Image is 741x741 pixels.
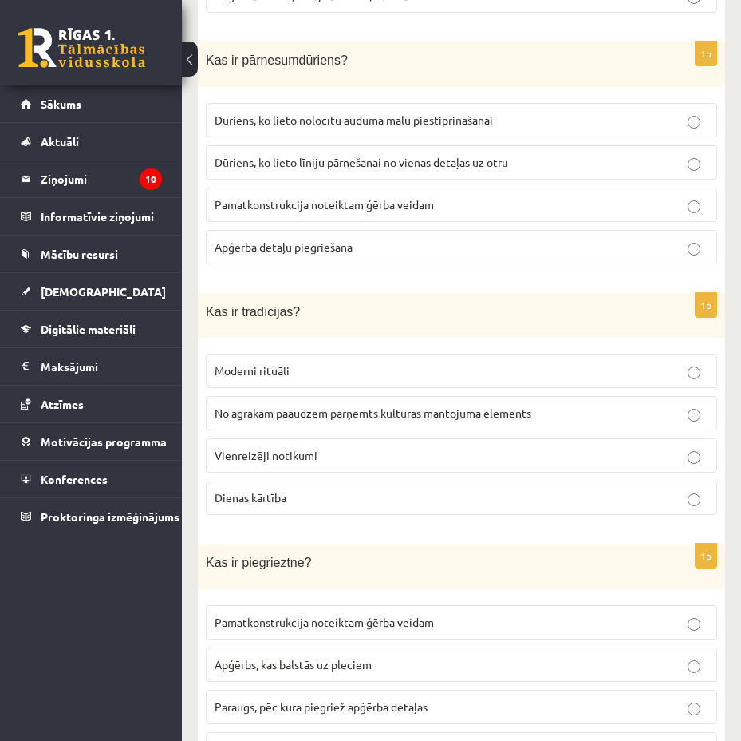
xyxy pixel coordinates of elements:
[41,397,84,411] span: Atzīmes
[688,493,700,506] input: Dienas kārtība
[215,406,531,420] span: No agrākām paaudzēm pārņemts kultūras mantojuma elements
[21,498,162,535] a: Proktoringa izmēģinājums
[41,97,81,111] span: Sākums
[21,311,162,347] a: Digitālie materiāli
[41,160,162,197] legend: Ziņojumi
[695,41,717,66] p: 1p
[206,53,348,67] span: Kas ir pārnesumdūriens?
[41,198,162,235] legend: Informatīvie ziņojumi
[41,434,167,449] span: Motivācijas programma
[688,618,700,631] input: Pamatkonstrukcija noteiktam ģērba veidam
[21,123,162,160] a: Aktuāli
[688,158,700,171] input: Dūriens, ko lieto līniju pārnešanai no vienas detaļas uz otru
[41,348,162,385] legend: Maksājumi
[21,386,162,422] a: Atzīmes
[18,28,145,68] a: Rīgas 1. Tālmācības vidusskola
[21,348,162,385] a: Maksājumi
[21,273,162,310] a: [DEMOGRAPHIC_DATA]
[21,85,162,122] a: Sākums
[215,197,434,212] span: Pamatkonstrukcija noteiktam ģērba veidam
[688,660,700,673] input: Apģērbs, kas balstās uz pleciem
[688,703,700,715] input: Paraugs, pēc kura piegriež apģērba detaļas
[688,200,700,213] input: Pamatkonstrukcija noteiktam ģērba veidam
[140,168,162,190] i: 10
[41,247,118,261] span: Mācību resursi
[41,134,79,149] span: Aktuāli
[215,155,508,169] span: Dūriens, ko lieto līniju pārnešanai no vienas detaļas uz otru
[215,657,372,672] span: Apģērbs, kas balstās uz pleciem
[41,472,108,486] span: Konferences
[215,448,317,462] span: Vienreizēji notikumi
[688,451,700,464] input: Vienreizēji notikumi
[21,461,162,497] a: Konferences
[688,409,700,422] input: No agrākām paaudzēm pārņemts kultūras mantojuma elements
[41,509,179,524] span: Proktoringa izmēģinājums
[21,423,162,460] a: Motivācijas programma
[21,198,162,235] a: Informatīvie ziņojumi
[688,367,700,379] input: Moderni rituāli
[688,116,700,129] input: Dūriens, ko lieto nolocītu auduma malu piestiprināšanai
[688,243,700,256] input: Apģērba detaļu piegriešana
[695,543,717,569] p: 1p
[41,322,136,336] span: Digitālie materiāli
[206,305,300,319] span: Kas ir tradīcijas?
[206,556,312,569] span: Kas ir piegrieztne?
[215,363,290,378] span: Moderni rituāli
[215,615,434,629] span: Pamatkonstrukcija noteiktam ģērba veidam
[215,490,286,505] span: Dienas kārtība
[695,292,717,318] p: 1p
[21,236,162,272] a: Mācību resursi
[215,113,493,127] span: Dūriens, ko lieto nolocītu auduma malu piestiprināšanai
[21,160,162,197] a: Ziņojumi10
[215,699,428,714] span: Paraugs, pēc kura piegriež apģērba detaļas
[41,284,166,299] span: [DEMOGRAPHIC_DATA]
[215,240,353,254] span: Apģērba detaļu piegriešana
